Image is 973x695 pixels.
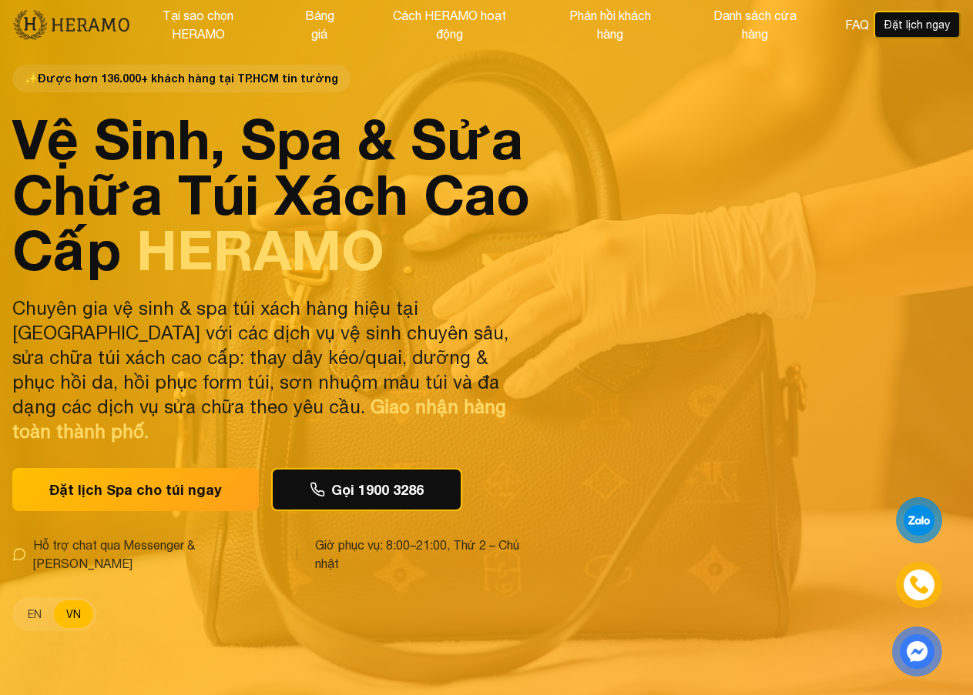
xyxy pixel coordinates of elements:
[15,600,54,628] button: EN
[290,5,348,44] button: Bảng giá
[911,576,928,593] img: phone-icon
[12,111,530,277] h1: Vệ Sinh, Spa & Sửa Chữa Túi Xách Cao Cấp
[12,296,530,443] p: Chuyên gia vệ sinh & spa túi xách hàng hiệu tại [GEOGRAPHIC_DATA] với các dịch vụ vệ sinh chuyên ...
[25,71,38,86] span: star
[12,468,259,511] button: Đặt lịch Spa cho túi ngay
[12,8,130,41] img: new-logo.3f60348b.png
[54,600,93,628] button: VN
[12,396,506,442] span: Giao nhận hàng toàn thành phố.
[33,536,278,573] span: Hỗ trợ chat qua Messenger & [PERSON_NAME]
[136,216,384,282] span: HERAMO
[840,15,874,35] button: FAQ
[12,65,351,92] span: Được hơn 136.000+ khách hàng tại TP.HCM tin tưởng
[271,468,462,511] button: Gọi 1900 3286
[874,11,961,38] button: Đặt lịch ngay
[130,5,267,44] button: Tại sao chọn HERAMO
[898,564,940,606] a: phone-icon
[315,536,530,573] span: Giờ phục vụ: 8:00–21:00, Thứ 2 – Chủ nhật
[694,5,816,44] button: Danh sách cửa hàng
[550,5,670,44] button: Phản hồi khách hàng
[373,5,525,44] button: Cách HERAMO hoạt động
